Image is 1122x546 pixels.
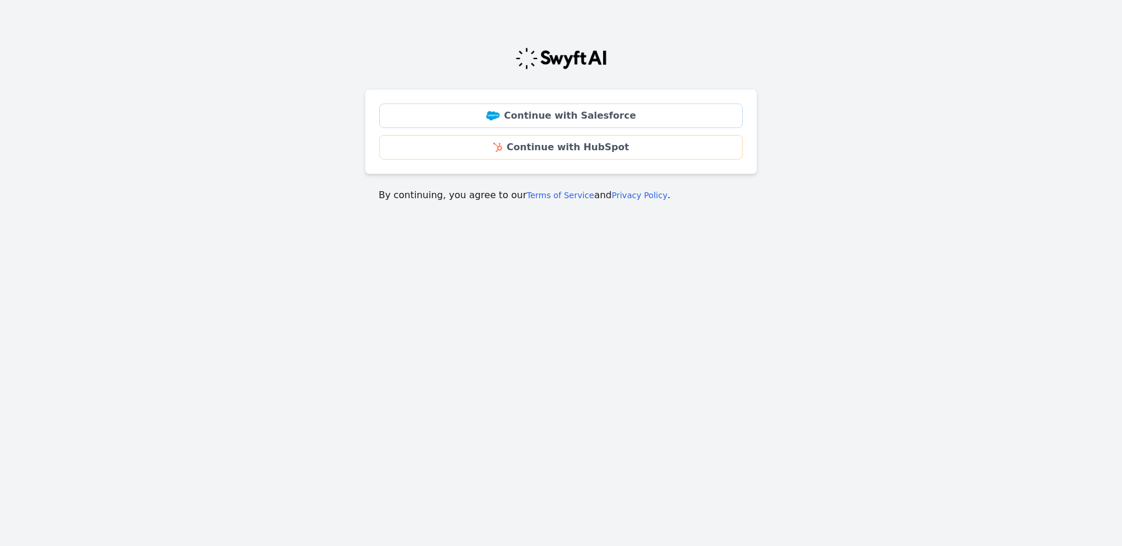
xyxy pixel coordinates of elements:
[379,188,743,202] p: By continuing, you agree to our and .
[612,191,667,200] a: Privacy Policy
[486,111,500,120] img: Salesforce
[493,143,502,152] img: HubSpot
[527,191,594,200] a: Terms of Service
[515,47,607,70] img: Swyft Logo
[379,135,743,160] a: Continue with HubSpot
[379,103,743,128] a: Continue with Salesforce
